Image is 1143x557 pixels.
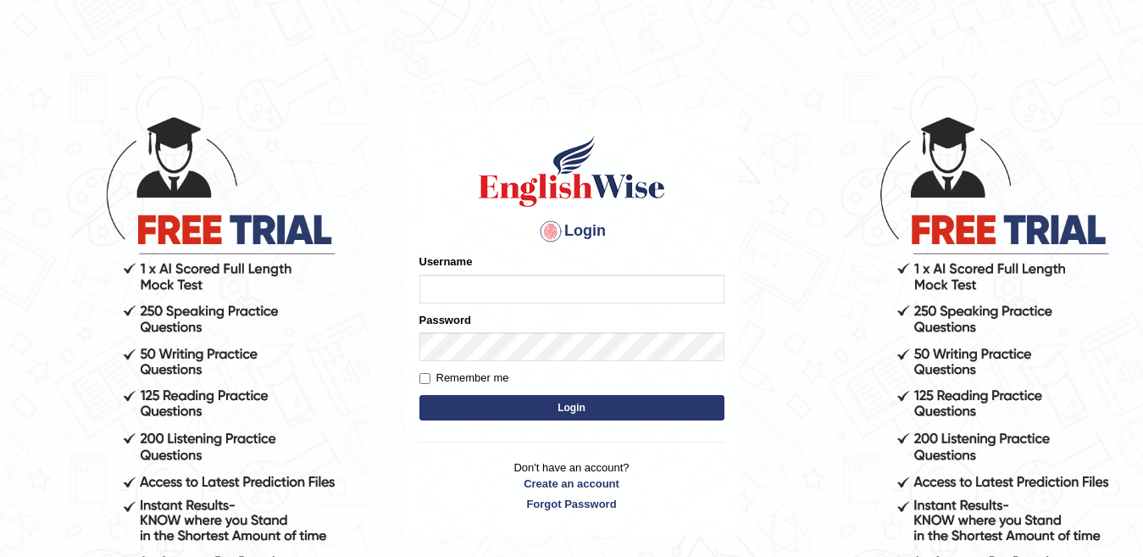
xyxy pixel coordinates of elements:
button: Login [419,395,724,421]
label: Username [419,253,473,270]
input: Remember me [419,373,430,384]
p: Don't have an account? [419,460,724,512]
img: Logo of English Wise sign in for intelligent practice with AI [475,133,669,209]
label: Remember me [419,370,509,387]
a: Create an account [419,476,724,492]
label: Password [419,312,471,328]
a: Forgot Password [419,496,724,512]
h4: Login [419,218,724,245]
